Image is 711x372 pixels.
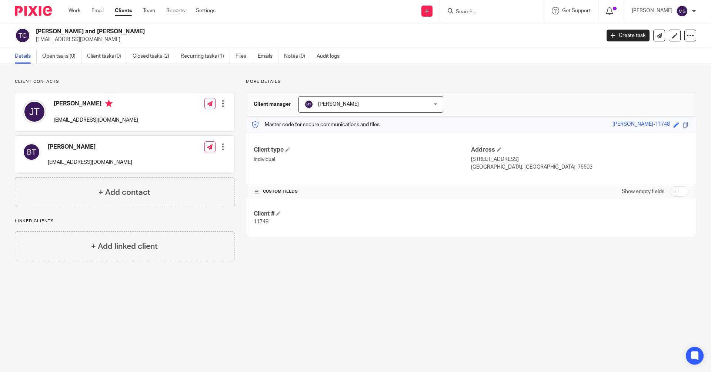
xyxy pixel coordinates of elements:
h4: [PERSON_NAME] [54,100,138,109]
a: Team [143,7,155,14]
input: Search [455,9,522,16]
div: [PERSON_NAME]-11748 [612,121,670,129]
h4: + Add contact [99,187,150,198]
label: Show empty fields [622,188,664,195]
h4: + Add linked client [91,241,158,252]
p: Individual [254,156,471,163]
p: [GEOGRAPHIC_DATA], [GEOGRAPHIC_DATA], 75503 [471,163,688,171]
img: svg%3E [23,143,40,161]
img: svg%3E [304,100,313,109]
p: Master code for secure communications and files [252,121,380,128]
a: Email [91,7,104,14]
h4: Address [471,146,688,154]
h4: Client # [254,210,471,218]
img: svg%3E [15,28,30,43]
h4: Client type [254,146,471,154]
a: Work [69,7,80,14]
p: [PERSON_NAME] [632,7,672,14]
a: Emails [258,49,278,64]
a: Recurring tasks (1) [181,49,230,64]
a: Open tasks (0) [42,49,81,64]
a: Create task [607,30,650,41]
a: Closed tasks (2) [133,49,175,64]
a: Audit logs [317,49,345,64]
h3: Client manager [254,101,291,108]
a: Client tasks (0) [87,49,127,64]
p: Linked clients [15,218,234,224]
a: Clients [115,7,132,14]
h4: [PERSON_NAME] [48,143,132,151]
a: Reports [166,7,185,14]
span: [PERSON_NAME] [318,102,359,107]
p: Client contacts [15,79,234,85]
p: [EMAIL_ADDRESS][DOMAIN_NAME] [54,116,138,124]
a: Notes (0) [284,49,311,64]
h2: [PERSON_NAME] and [PERSON_NAME] [36,28,484,35]
a: Settings [196,7,216,14]
p: [EMAIL_ADDRESS][DOMAIN_NAME] [48,159,132,166]
img: svg%3E [676,5,688,17]
h4: CUSTOM FIELDS [254,189,471,195]
img: Pixie [15,6,52,16]
img: svg%3E [23,100,46,124]
a: Files [236,49,252,64]
i: Primary [105,100,113,107]
p: [STREET_ADDRESS] [471,156,688,163]
span: 11748 [254,219,268,224]
p: More details [246,79,696,85]
span: Get Support [562,8,591,13]
a: Details [15,49,37,64]
p: [EMAIL_ADDRESS][DOMAIN_NAME] [36,36,595,43]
